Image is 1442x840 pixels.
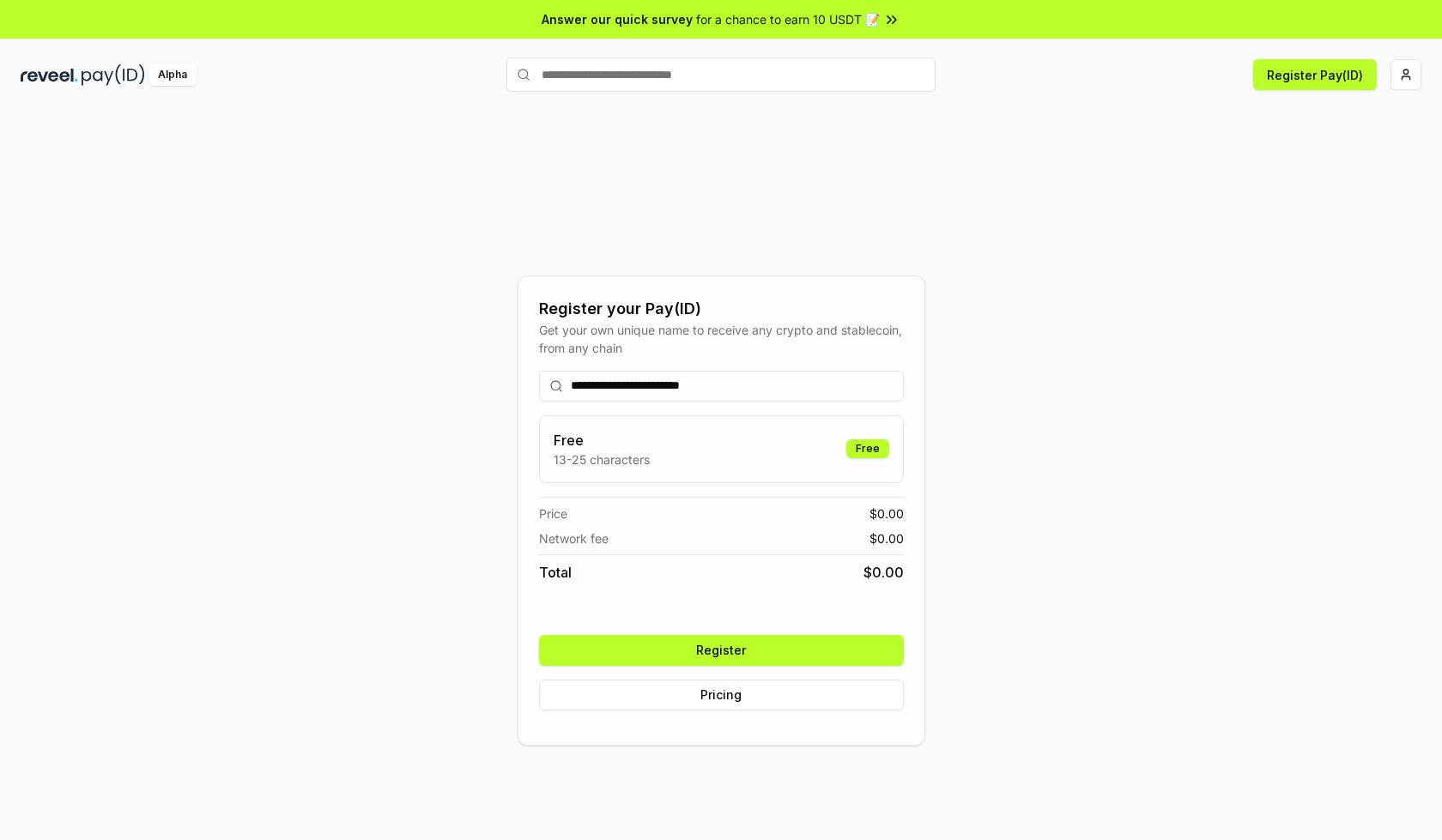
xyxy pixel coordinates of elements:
h3: Free [554,430,650,450]
span: $ 0.00 [863,562,904,583]
div: Alpha [148,64,197,86]
button: Pricing [539,680,904,710]
span: for a chance to earn 10 USDT 📝 [696,10,880,28]
div: Register your Pay(ID) [539,297,904,321]
div: Get your own unique name to receive any crypto and stablecoin, from any chain [539,321,904,357]
span: Network fee [539,529,609,547]
span: $ 0.00 [869,505,904,523]
span: Price [539,505,567,523]
img: pay_id [82,64,145,86]
img: reveel_dark [21,64,78,86]
span: Total [539,562,572,583]
button: Register Pay(ID) [1253,59,1377,90]
div: Free [846,439,889,458]
span: Answer our quick survey [542,10,693,28]
button: Register [539,635,904,666]
span: $ 0.00 [869,529,904,547]
p: 13-25 characters [554,450,650,468]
